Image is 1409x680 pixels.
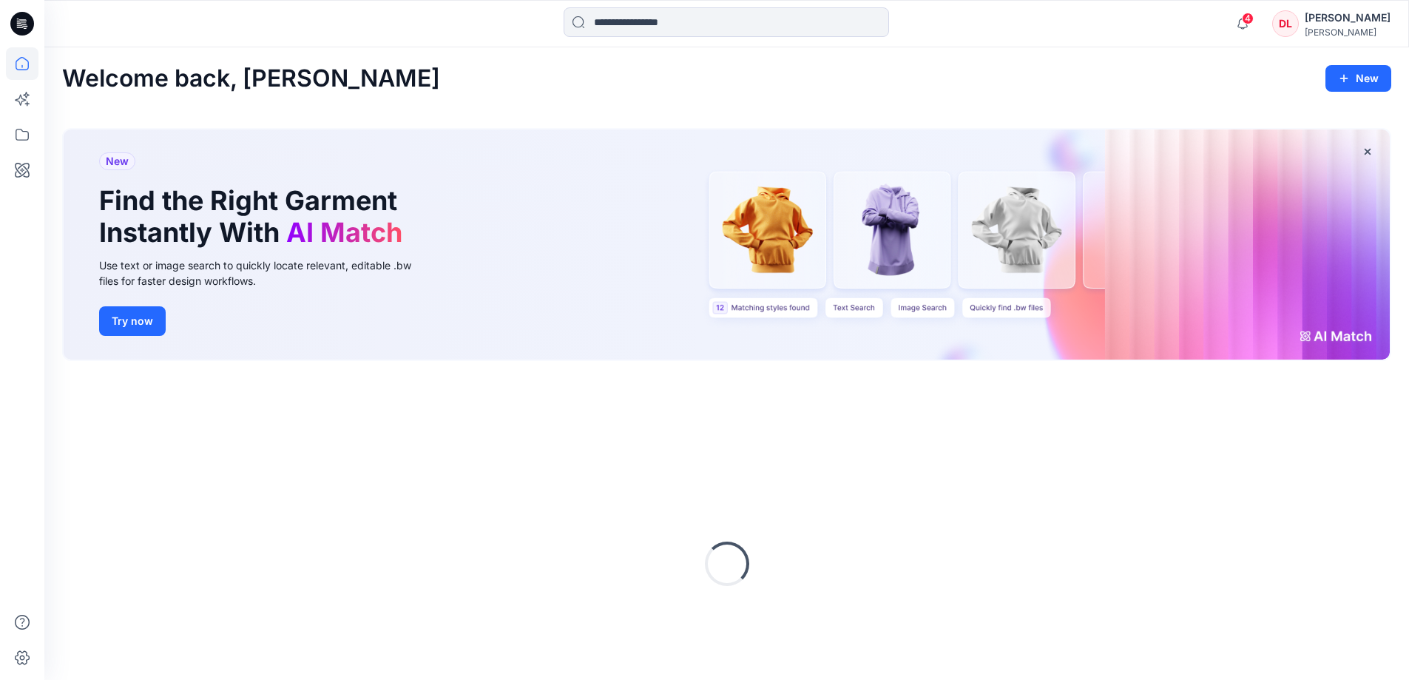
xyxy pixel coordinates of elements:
[99,257,432,289] div: Use text or image search to quickly locate relevant, editable .bw files for faster design workflows.
[1305,9,1391,27] div: [PERSON_NAME]
[1242,13,1254,24] span: 4
[99,185,410,249] h1: Find the Right Garment Instantly With
[1305,27,1391,38] div: [PERSON_NAME]
[1325,65,1391,92] button: New
[1272,10,1299,37] div: DL
[286,216,402,249] span: AI Match
[62,65,440,92] h2: Welcome back, [PERSON_NAME]
[106,152,129,170] span: New
[99,306,166,336] button: Try now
